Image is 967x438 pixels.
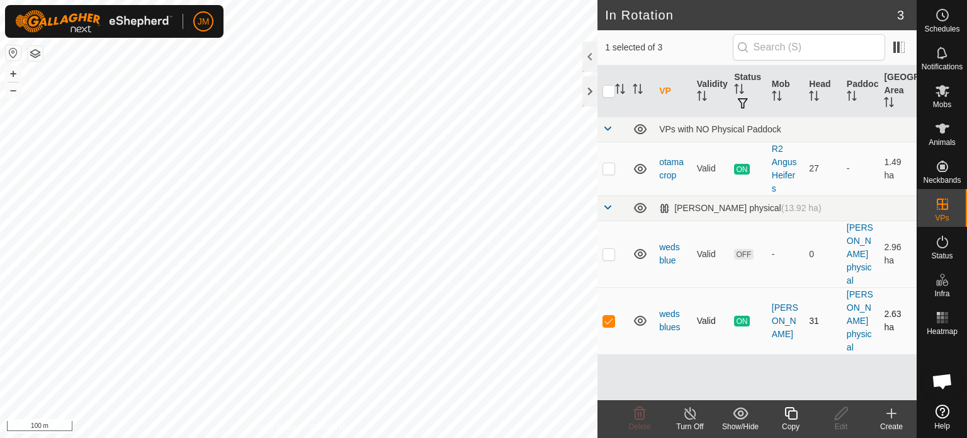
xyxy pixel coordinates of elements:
p-sorticon: Activate to sort [884,99,894,109]
td: 2.63 ha [879,287,917,354]
span: Schedules [924,25,959,33]
span: JM [198,15,210,28]
a: otama crop [659,157,684,180]
td: 2.96 ha [879,221,917,287]
p-sorticon: Activate to sort [847,93,857,103]
span: Help [934,422,950,430]
button: Reset Map [6,45,21,61]
img: Gallagher Logo [15,10,172,33]
td: - [842,142,879,195]
span: VPs [935,214,949,222]
span: Mobs [933,101,951,108]
td: Valid [692,287,730,354]
p-sorticon: Activate to sort [697,93,707,103]
div: [PERSON_NAME] physical [659,203,821,214]
a: [PERSON_NAME] physical [847,222,873,285]
button: + [6,66,21,81]
div: R2 Angus Heifers [772,142,800,195]
a: weds blue [659,242,680,265]
th: Status [729,66,767,117]
span: Animals [929,139,956,146]
a: [PERSON_NAME] physical [847,289,873,352]
div: - [772,248,800,261]
div: Turn Off [665,421,715,432]
p-sorticon: Activate to sort [734,86,744,96]
div: Edit [816,421,866,432]
a: Privacy Policy [249,422,297,433]
th: Head [804,66,842,117]
th: Mob [767,66,805,117]
span: OFF [734,249,753,260]
td: Valid [692,142,730,195]
p-sorticon: Activate to sort [633,86,643,96]
a: Contact Us [311,422,348,433]
a: weds blues [659,309,680,332]
span: ON [734,164,749,175]
div: Create [866,421,917,432]
td: 27 [804,142,842,195]
span: ON [734,316,749,326]
th: Paddock [842,66,879,117]
button: Map Layers [28,46,43,61]
th: Validity [692,66,730,117]
a: Open chat [924,362,961,400]
span: 1 selected of 3 [605,41,732,54]
a: Help [917,400,967,435]
p-sorticon: Activate to sort [772,93,782,103]
span: Neckbands [923,176,961,184]
div: Show/Hide [715,421,766,432]
p-sorticon: Activate to sort [615,86,625,96]
span: Delete [629,422,651,431]
td: 1.49 ha [879,142,917,195]
th: [GEOGRAPHIC_DATA] Area [879,66,917,117]
p-sorticon: Activate to sort [809,93,819,103]
div: Copy [766,421,816,432]
div: VPs with NO Physical Paddock [659,124,912,134]
h2: In Rotation [605,8,897,23]
span: Infra [934,290,949,297]
span: Heatmap [927,328,958,335]
span: 3 [897,6,904,25]
td: Valid [692,221,730,287]
div: [PERSON_NAME] [772,301,800,341]
td: 0 [804,221,842,287]
td: 31 [804,287,842,354]
button: – [6,83,21,98]
input: Search (S) [733,34,885,61]
th: VP [654,66,692,117]
span: Status [931,252,953,260]
span: Notifications [922,63,963,71]
span: (13.92 ha) [781,203,822,213]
